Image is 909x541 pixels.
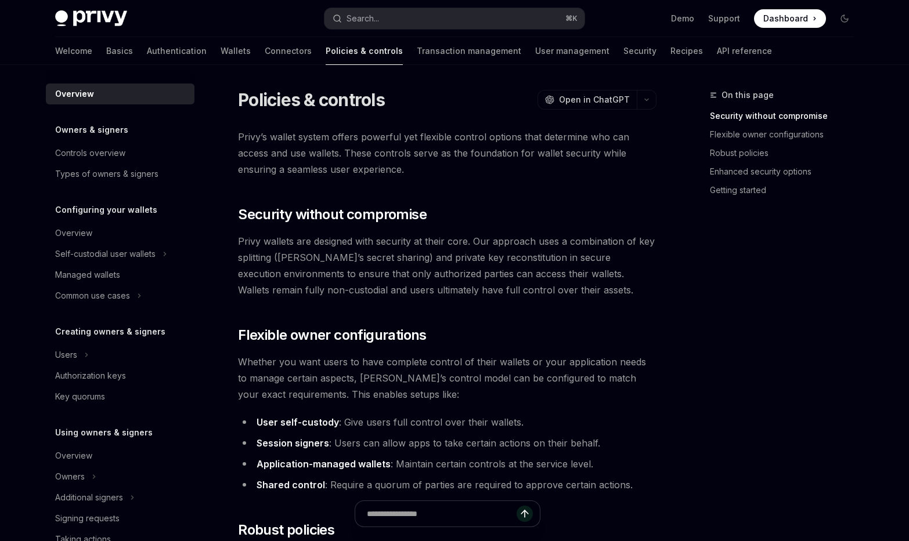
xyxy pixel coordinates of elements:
a: Policies & controls [326,37,403,65]
a: Overview [46,223,194,244]
div: Authorization keys [55,369,126,383]
a: Flexible owner configurations [710,125,863,144]
a: Demo [671,13,694,24]
a: Authentication [147,37,207,65]
a: User management [535,37,609,65]
h1: Policies & controls [238,89,385,110]
button: Common use cases [46,285,194,306]
button: Open in ChatGPT [538,90,637,110]
button: Owners [46,466,194,487]
button: Search...⌘K [324,8,585,29]
div: Signing requests [55,511,120,525]
img: dark logo [55,10,127,27]
span: ⌘ K [565,14,578,23]
a: Robust policies [710,144,863,162]
span: Open in ChatGPT [559,94,630,106]
a: Getting started [710,181,863,199]
h5: Creating owners & signers [55,325,165,339]
strong: Shared control [257,479,325,491]
a: Security [623,37,656,65]
strong: User self-custody [257,416,339,428]
a: Controls overview [46,143,194,164]
h5: Using owners & signers [55,426,153,440]
span: On this page [722,88,774,102]
a: Welcome [55,37,92,65]
button: Toggle dark mode [835,9,854,28]
li: : Require a quorum of parties are required to approve certain actions. [238,477,656,493]
a: Key quorums [46,386,194,407]
span: Privy wallets are designed with security at their core. Our approach uses a combination of key sp... [238,233,656,298]
a: Transaction management [417,37,521,65]
input: Ask a question... [367,501,517,527]
a: Managed wallets [46,264,194,285]
a: Signing requests [46,508,194,529]
div: Overview [55,226,92,240]
div: Users [55,348,77,362]
div: Common use cases [55,289,130,303]
div: Managed wallets [55,268,120,282]
div: Types of owners & signers [55,167,158,181]
h5: Owners & signers [55,123,128,137]
a: Security without compromise [710,107,863,125]
li: : Maintain certain controls at the service level. [238,456,656,472]
div: Owners [55,470,85,484]
li: : Give users full control over their wallets. [238,414,656,430]
a: Support [708,13,740,24]
button: Self-custodial user wallets [46,244,194,264]
span: Dashboard [763,13,808,24]
div: Self-custodial user wallets [55,247,156,261]
span: Flexible owner configurations [238,326,427,344]
a: Types of owners & signers [46,164,194,184]
button: Send message [517,506,533,522]
div: Overview [55,449,92,463]
span: Whether you want users to have complete control of their wallets or your application needs to man... [238,354,656,402]
button: Additional signers [46,487,194,508]
a: Recipes [670,37,703,65]
div: Controls overview [55,146,125,160]
strong: Application-managed wallets [257,458,391,470]
a: Overview [46,445,194,466]
li: : Users can allow apps to take certain actions on their behalf. [238,435,656,451]
span: Privy’s wallet system offers powerful yet flexible control options that determine who can access ... [238,129,656,177]
a: API reference [717,37,772,65]
strong: Session signers [257,437,329,449]
h5: Configuring your wallets [55,203,157,217]
span: Security without compromise [238,205,427,224]
a: Basics [106,37,133,65]
button: Users [46,344,194,365]
div: Search... [347,12,379,26]
a: Enhanced security options [710,162,863,181]
a: Connectors [265,37,312,65]
div: Additional signers [55,491,123,504]
div: Key quorums [55,390,105,404]
a: Overview [46,83,194,104]
a: Wallets [221,37,251,65]
a: Dashboard [754,9,826,28]
a: Authorization keys [46,365,194,386]
div: Overview [55,87,94,101]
